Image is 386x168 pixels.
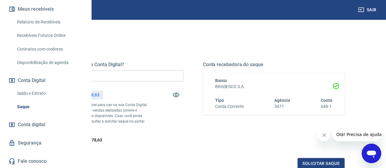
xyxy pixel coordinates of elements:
button: Sair [357,4,379,16]
h6: Conta Corrente [215,103,244,110]
h6: 649-1 [321,103,332,110]
p: R$ 50.878,63 [74,92,99,98]
span: Tipo [215,98,224,103]
a: Saldo e Extrato [15,87,84,100]
button: Conta Digital [7,74,84,87]
span: Agência [274,98,290,103]
span: Olá! Precisa de ajuda? [4,4,51,9]
button: Meus recebíveis [7,2,84,16]
a: Saque [15,101,84,113]
iframe: Fechar mensagem [318,129,330,141]
p: *Corresponde ao saldo disponível para uso na sua Conta Digital Vindi. Incluindo os valores das ve... [41,102,148,130]
span: R$ 50.878,63 [77,138,102,142]
iframe: Botão para abrir a janela de mensagens [362,144,381,163]
a: Disponibilização de agenda [15,56,84,69]
span: Banco [215,78,227,83]
a: Contratos com credores [15,43,84,55]
h5: Conta recebedora do saque [203,62,345,68]
h6: BRADESCO S.A. [215,84,333,90]
a: Segurança [7,136,84,150]
h5: Quanto deseja sacar da Conta Digital? [41,62,183,68]
a: Relatório de Recebíveis [15,16,84,28]
iframe: Mensagem da empresa [333,128,381,141]
h6: 3471 [274,103,290,110]
a: Recebíveis Futuros Online [15,29,84,42]
a: Conta digital [7,118,84,131]
a: Fale conosco [7,155,84,168]
span: Conta digital [18,120,45,129]
span: Conta [321,98,332,103]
